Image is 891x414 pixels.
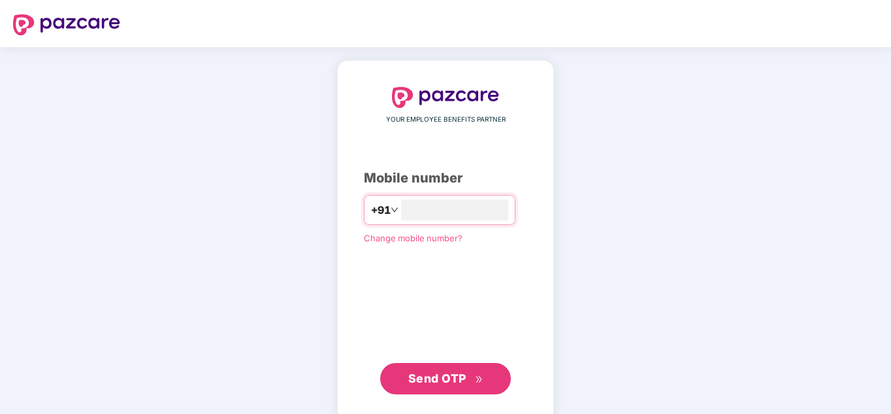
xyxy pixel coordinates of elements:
div: Mobile number [364,168,527,188]
span: down [391,206,398,214]
img: logo [13,14,120,35]
button: Send OTPdouble-right [380,363,511,394]
img: logo [392,87,499,108]
span: +91 [371,202,391,218]
span: YOUR EMPLOYEE BENEFITS PARTNER [386,114,506,125]
span: double-right [475,375,483,384]
span: Send OTP [408,371,466,385]
a: Change mobile number? [364,233,462,243]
